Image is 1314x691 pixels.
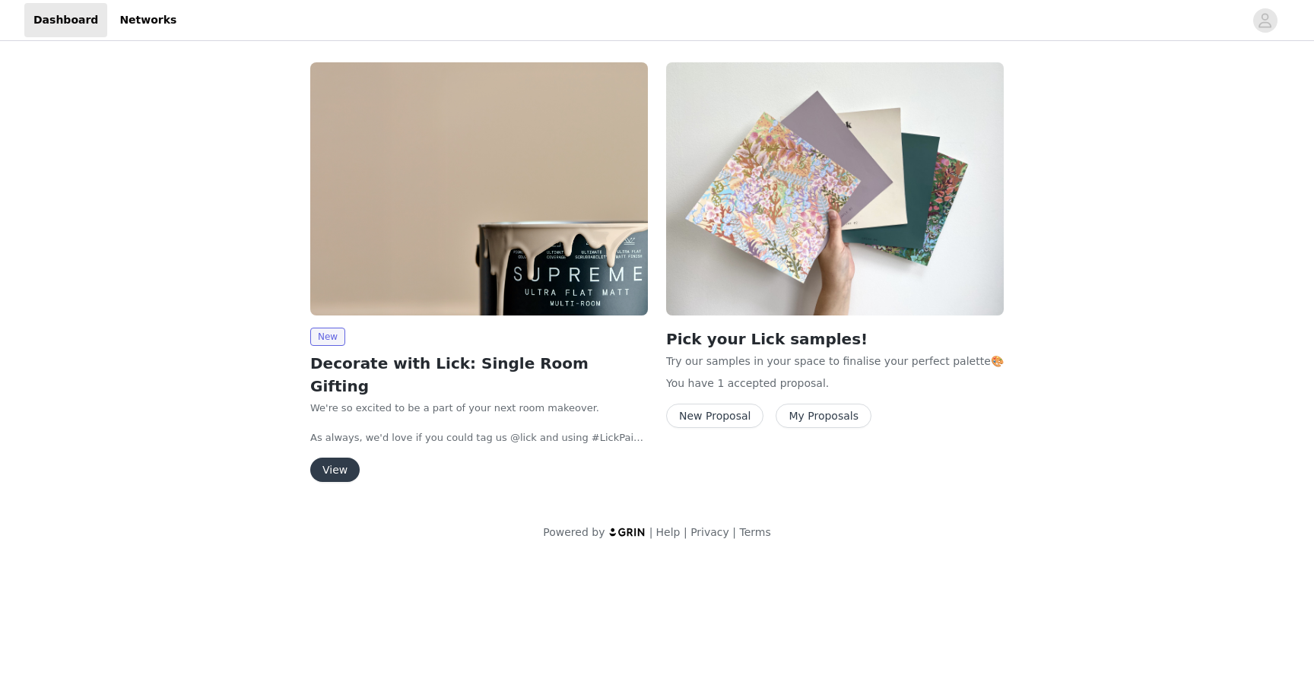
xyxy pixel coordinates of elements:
h2: Decorate with Lick: Single Room Gifting [310,352,648,398]
p: Try our samples in your space to finalise your perfect palette🎨 [666,353,1004,369]
a: Privacy [690,526,729,538]
button: New Proposal [666,404,763,428]
img: Lick [310,62,648,315]
a: Help [656,526,681,538]
button: View [310,458,360,482]
p: You have 1 accepted proposal . [666,376,1004,391]
a: Dashboard [24,3,107,37]
img: logo [608,527,646,537]
button: My Proposals [776,404,871,428]
span: | [649,526,653,538]
p: We're so excited to be a part of your next room makeover. [310,401,648,416]
h2: Pick your Lick samples! [666,328,1004,350]
a: Networks [110,3,186,37]
span: As always, we'd love if you could tag us @lick and using #LickPaint (if you use hashtags) so we c... [310,432,643,473]
span: | [684,526,687,538]
a: View [310,464,360,476]
a: Terms [739,526,770,538]
span: New [310,328,345,346]
span: Powered by [543,526,605,538]
div: avatar [1258,8,1272,33]
img: Lick [666,62,1004,315]
span: | [732,526,736,538]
